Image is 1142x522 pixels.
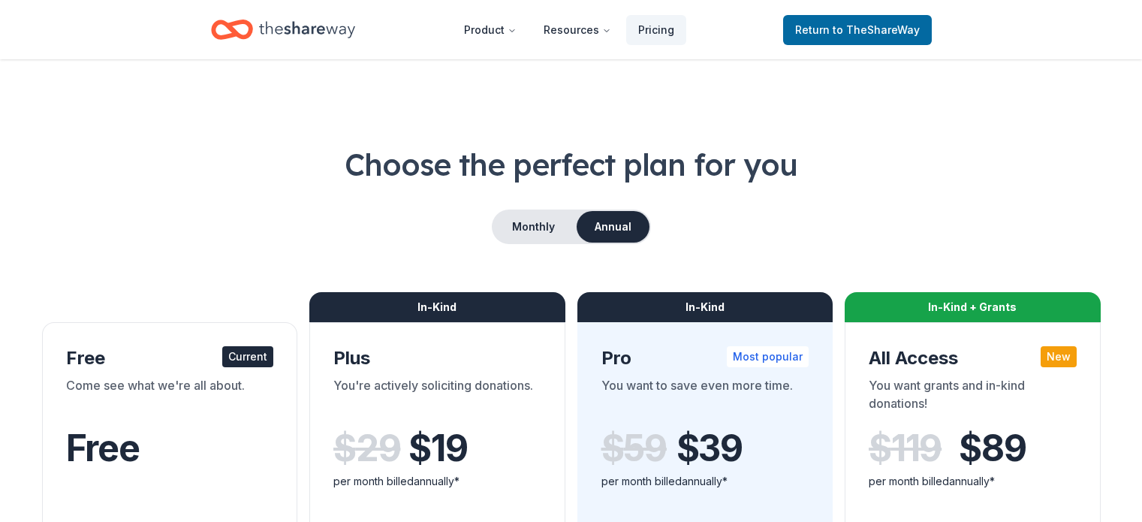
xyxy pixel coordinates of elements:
[222,346,273,367] div: Current
[452,12,686,47] nav: Main
[577,292,833,322] div: In-Kind
[601,376,809,418] div: You want to save even more time.
[532,15,623,45] button: Resources
[869,472,1077,490] div: per month billed annually*
[66,376,274,418] div: Come see what we're all about.
[959,427,1026,469] span: $ 89
[493,211,574,243] button: Monthly
[869,346,1077,370] div: All Access
[66,346,274,370] div: Free
[626,15,686,45] a: Pricing
[601,472,809,490] div: per month billed annually*
[36,143,1106,186] h1: Choose the perfect plan for you
[452,15,529,45] button: Product
[833,23,920,36] span: to TheShareWay
[333,376,541,418] div: You're actively soliciting donations.
[795,21,920,39] span: Return
[727,346,809,367] div: Most popular
[309,292,565,322] div: In-Kind
[869,376,1077,418] div: You want grants and in-kind donations!
[408,427,467,469] span: $ 19
[676,427,743,469] span: $ 39
[333,472,541,490] div: per month billed annually*
[66,426,140,470] span: Free
[333,346,541,370] div: Plus
[783,15,932,45] a: Returnto TheShareWay
[601,346,809,370] div: Pro
[845,292,1101,322] div: In-Kind + Grants
[577,211,649,243] button: Annual
[211,12,355,47] a: Home
[1041,346,1077,367] div: New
